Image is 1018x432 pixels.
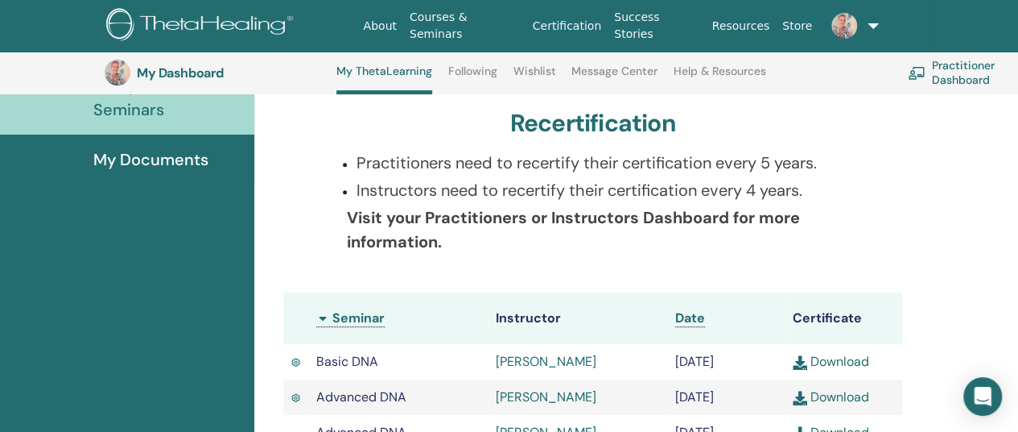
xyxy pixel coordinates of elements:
[776,11,818,41] a: Store
[908,66,925,79] img: chalkboard-teacher.svg
[336,64,432,94] a: My ThetaLearning
[291,392,300,404] img: Active Certificate
[496,353,596,370] a: [PERSON_NAME]
[496,388,596,405] a: [PERSON_NAME]
[793,355,807,370] img: download.svg
[785,293,902,344] th: Certificate
[831,13,857,39] img: default.jpg
[106,8,299,44] img: logo.png
[706,11,777,41] a: Resources
[488,293,667,344] th: Instructor
[448,64,497,90] a: Following
[513,64,556,90] a: Wishlist
[347,207,800,252] b: Visit your Practitioners or Instructors Dashboard for more information.
[526,11,608,41] a: Certification
[357,151,849,175] p: Practitioners need to recertify their certification every 5 years.
[793,391,807,405] img: download.svg
[674,64,766,90] a: Help & Resources
[608,2,705,49] a: Success Stories
[793,353,869,370] a: Download
[675,309,705,327] a: Date
[93,73,233,122] span: Completed Seminars
[793,388,869,405] a: Download
[357,178,849,202] p: Instructors need to recertify their certification every 4 years.
[510,109,676,138] h3: Recertification
[675,309,705,326] span: Date
[357,11,403,41] a: About
[571,64,657,90] a: Message Center
[316,388,406,405] span: Advanced DNA
[105,60,130,85] img: default.jpg
[291,356,300,368] img: Active Certificate
[403,2,526,49] a: Courses & Seminars
[963,377,1002,416] div: Open Intercom Messenger
[667,380,785,415] td: [DATE]
[316,353,378,370] span: Basic DNA
[137,65,298,81] h3: My Dashboard
[667,344,785,380] td: [DATE]
[93,147,208,172] span: My Documents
